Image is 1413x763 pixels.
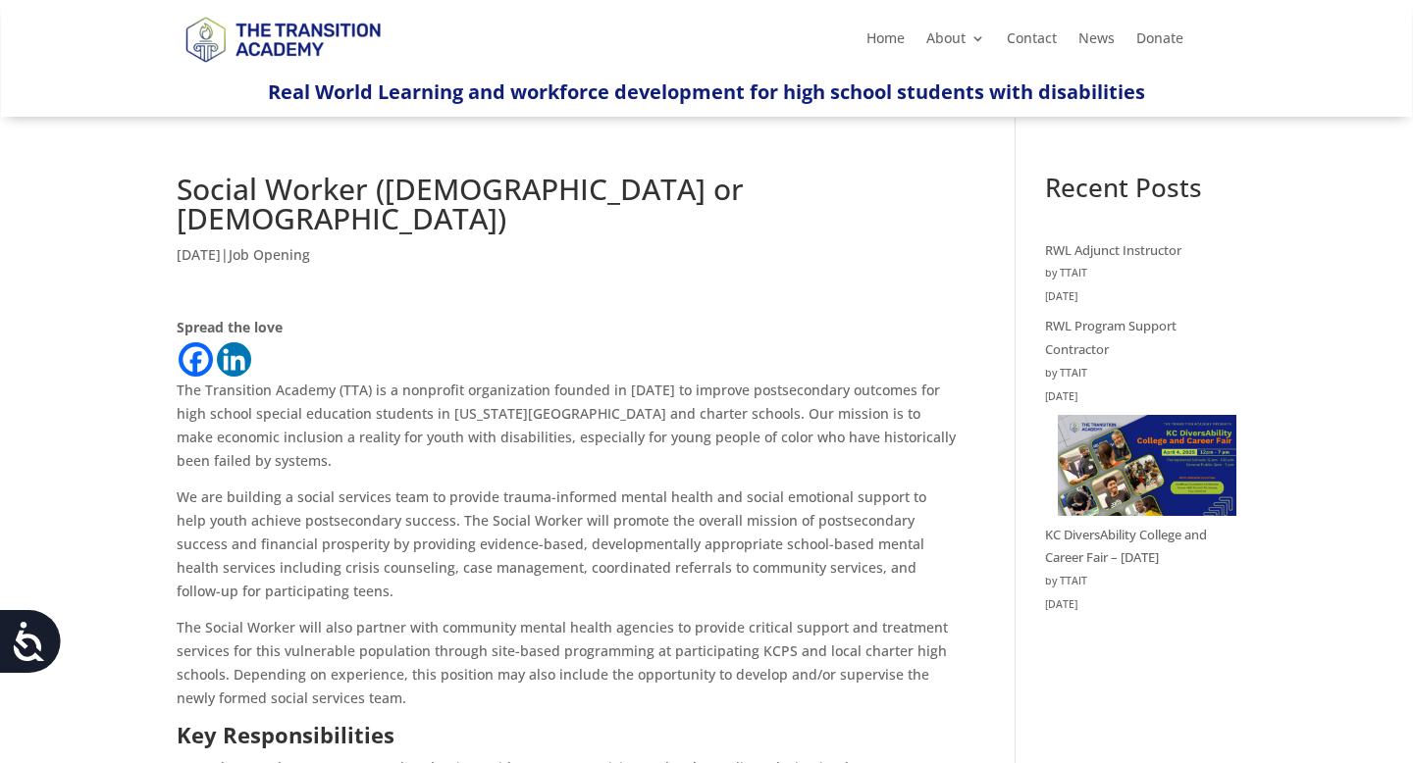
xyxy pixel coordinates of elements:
[866,31,905,53] a: Home
[1078,31,1115,53] a: News
[177,379,957,485] p: The Transition Academy (TTA) is a nonprofit organization founded in [DATE] to improve postseconda...
[1045,262,1236,285] div: by TTAIT
[177,316,957,339] div: Spread the love
[1045,241,1181,259] a: RWL Adjunct Instructor
[1045,362,1236,385] div: by TTAIT
[179,342,213,377] a: Facebook
[1045,175,1236,210] h2: Recent Posts
[177,243,957,281] p: |
[177,4,389,74] img: TTA Brand_TTA Primary Logo_Horizontal_Light BG
[177,245,221,264] span: [DATE]
[1045,285,1236,309] time: [DATE]
[1045,526,1207,567] a: KC DiversAbility College and Career Fair – [DATE]
[1007,31,1057,53] a: Contact
[217,342,251,377] a: Linkedin
[1136,31,1183,53] a: Donate
[268,78,1145,105] span: Real World Learning and workforce development for high school students with disabilities
[1045,593,1236,617] time: [DATE]
[229,245,310,264] a: Job Opening
[1045,570,1236,593] div: by TTAIT
[177,720,394,749] strong: Key Responsibilities
[177,485,957,616] p: We are building a social services team to provide trauma-informed mental health and social emotio...
[1045,385,1236,409] time: [DATE]
[1045,317,1177,358] a: RWL Program Support Contractor
[177,175,957,243] h1: Social Worker ([DEMOGRAPHIC_DATA] or [DEMOGRAPHIC_DATA])
[177,59,389,77] a: Logo-Noticias
[926,31,985,53] a: About
[177,616,957,723] p: The Social Worker will also partner with community mental health agencies to provide critical sup...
